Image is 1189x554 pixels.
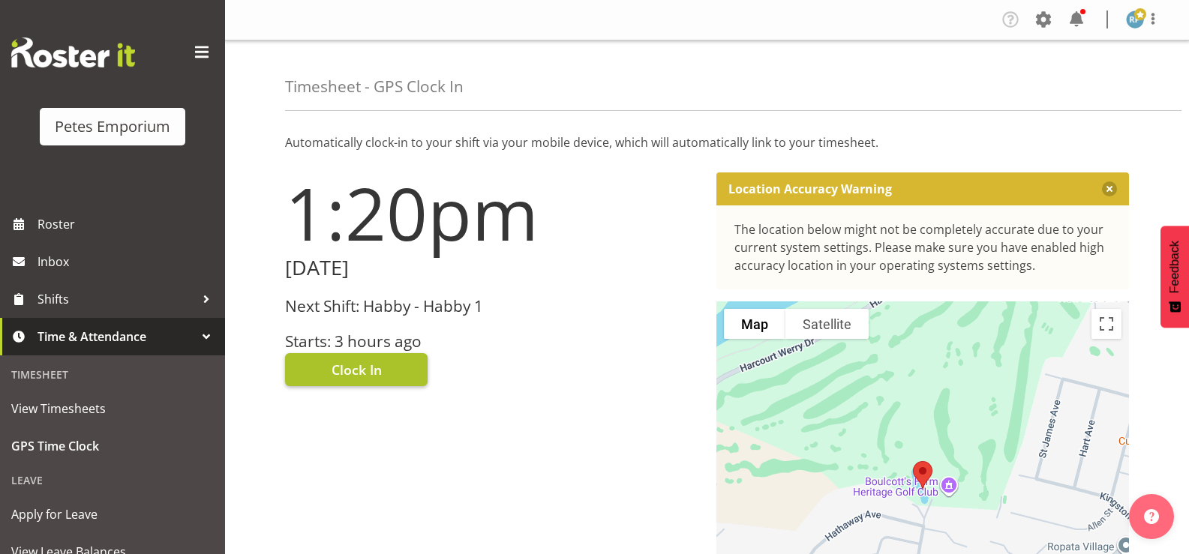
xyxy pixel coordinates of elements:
[1126,10,1144,28] img: reina-puketapu721.jpg
[285,172,698,253] h1: 1:20pm
[332,360,382,379] span: Clock In
[1102,181,1117,196] button: Close message
[285,298,698,315] h3: Next Shift: Habby - Habby 1
[734,220,1112,274] div: The location below might not be completely accurate due to your current system settings. Please m...
[1091,309,1121,339] button: Toggle fullscreen view
[285,78,464,95] h4: Timesheet - GPS Clock In
[1144,509,1159,524] img: help-xxl-2.png
[4,359,221,390] div: Timesheet
[728,181,892,196] p: Location Accuracy Warning
[285,256,698,280] h2: [DATE]
[11,503,214,526] span: Apply for Leave
[4,496,221,533] a: Apply for Leave
[38,250,218,273] span: Inbox
[11,397,214,420] span: View Timesheets
[11,435,214,457] span: GPS Time Clock
[285,353,428,386] button: Clock In
[11,37,135,67] img: Rosterit website logo
[55,115,170,138] div: Petes Emporium
[1160,226,1189,328] button: Feedback - Show survey
[38,213,218,235] span: Roster
[4,465,221,496] div: Leave
[38,288,195,310] span: Shifts
[724,309,785,339] button: Show street map
[4,390,221,427] a: View Timesheets
[1168,241,1181,293] span: Feedback
[4,427,221,465] a: GPS Time Clock
[285,133,1129,151] p: Automatically clock-in to your shift via your mobile device, which will automatically link to you...
[785,309,869,339] button: Show satellite imagery
[38,325,195,348] span: Time & Attendance
[285,333,698,350] h3: Starts: 3 hours ago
